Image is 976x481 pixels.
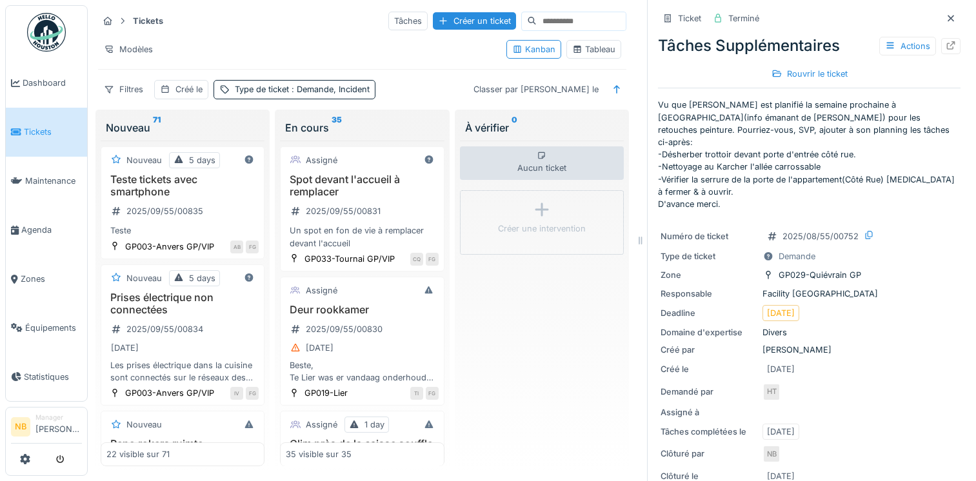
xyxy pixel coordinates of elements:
[779,250,815,262] div: Demande
[678,12,701,25] div: Ticket
[762,383,781,401] div: HT
[410,253,423,266] div: CQ
[661,344,757,356] div: Créé par
[306,154,337,166] div: Assigné
[11,417,30,437] li: NB
[106,224,259,237] div: Teste
[286,173,438,198] h3: Spot devant l'accueil à remplacer
[779,269,861,281] div: GP029-Quiévrain GP
[106,448,170,460] div: 22 visible sur 71
[98,40,159,59] div: Modèles
[766,65,853,83] div: Rouvrir le ticket
[175,83,203,95] div: Créé le
[24,126,82,138] span: Tickets
[410,387,423,400] div: TI
[126,154,162,166] div: Nouveau
[24,371,82,383] span: Statistiques
[125,387,214,399] div: GP003-Anvers GP/VIP
[879,37,936,55] div: Actions
[306,418,337,431] div: Assigné
[661,230,757,242] div: Numéro de ticket
[6,108,87,157] a: Tickets
[306,342,334,354] div: [DATE]
[286,438,438,462] h3: Clim près de la caisse souffle très faiblement
[465,120,619,135] div: À vérifier
[153,120,161,135] sup: 71
[661,406,757,418] div: Assigné à
[661,326,958,339] div: Divers
[126,323,203,335] div: 2025/09/55/00834
[332,120,342,135] sup: 35
[661,269,757,281] div: Zone
[286,359,438,384] div: Beste, Te Lier was er vandaag onderhoud te Lier en momenteel sluit de rookdeur niet meer van zelf.
[661,363,757,375] div: Créé le
[661,307,757,319] div: Deadline
[661,344,958,356] div: [PERSON_NAME]
[35,413,82,422] div: Manager
[106,291,259,316] h3: Prises électrique non connectées
[189,154,215,166] div: 5 days
[661,447,757,460] div: Clôturé par
[27,13,66,52] img: Badge_color-CXgf-gQk.svg
[106,438,259,462] h3: Reno rokers ruimte schuifdeur kapot
[98,80,149,99] div: Filtres
[364,418,384,431] div: 1 day
[106,359,259,384] div: Les prises électrique dans la cuisine sont connectés sur le réseaux des appartelents (qui est cou...
[230,387,243,400] div: IV
[498,222,586,235] div: Créer une intervention
[246,240,259,253] div: FG
[762,445,781,463] div: NB
[512,43,555,55] div: Kanban
[767,426,795,438] div: [DATE]
[306,205,381,217] div: 2025/09/55/00831
[230,240,243,253] div: AB
[6,303,87,352] a: Équipements
[35,413,82,440] li: [PERSON_NAME]
[6,352,87,401] a: Statistiques
[6,255,87,304] a: Zones
[728,12,759,25] div: Terminé
[111,342,139,354] div: [DATE]
[661,426,757,438] div: Tâches complétées le
[661,288,757,300] div: Responsable
[426,253,439,266] div: FG
[460,146,624,180] div: Aucun ticket
[106,173,259,198] h3: Teste tickets avec smartphone
[658,99,961,210] p: Vu que [PERSON_NAME] est planifié la semaine prochaine à [GEOGRAPHIC_DATA](info émanant de [PERSO...
[128,15,168,27] strong: Tickets
[235,83,370,95] div: Type de ticket
[6,206,87,255] a: Agenda
[767,363,795,375] div: [DATE]
[6,59,87,108] a: Dashboard
[661,386,757,398] div: Demandé par
[304,387,348,399] div: GP019-Lier
[286,304,438,316] h3: Deur rookkamer
[126,272,162,284] div: Nouveau
[767,307,795,319] div: [DATE]
[21,224,82,236] span: Agenda
[661,326,757,339] div: Domaine d'expertise
[782,230,859,242] div: 2025/08/55/00752
[11,413,82,444] a: NB Manager[PERSON_NAME]
[21,273,82,285] span: Zones
[125,240,214,253] div: GP003-Anvers GP/VIP
[661,288,958,300] div: Facility [GEOGRAPHIC_DATA]
[388,12,428,30] div: Tâches
[433,12,516,30] div: Créer un ticket
[126,418,162,431] div: Nouveau
[658,34,961,57] div: Tâches Supplémentaires
[426,387,439,400] div: FG
[285,120,439,135] div: En cours
[572,43,615,55] div: Tableau
[25,175,82,187] span: Maintenance
[304,253,395,265] div: GP033-Tournai GP/VIP
[23,77,82,89] span: Dashboard
[25,322,82,334] span: Équipements
[246,387,259,400] div: FG
[189,272,215,284] div: 5 days
[106,120,259,135] div: Nouveau
[661,250,757,262] div: Type de ticket
[306,323,383,335] div: 2025/09/55/00830
[6,157,87,206] a: Maintenance
[286,224,438,249] div: Un spot en fon de vie à remplacer devant l'accueil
